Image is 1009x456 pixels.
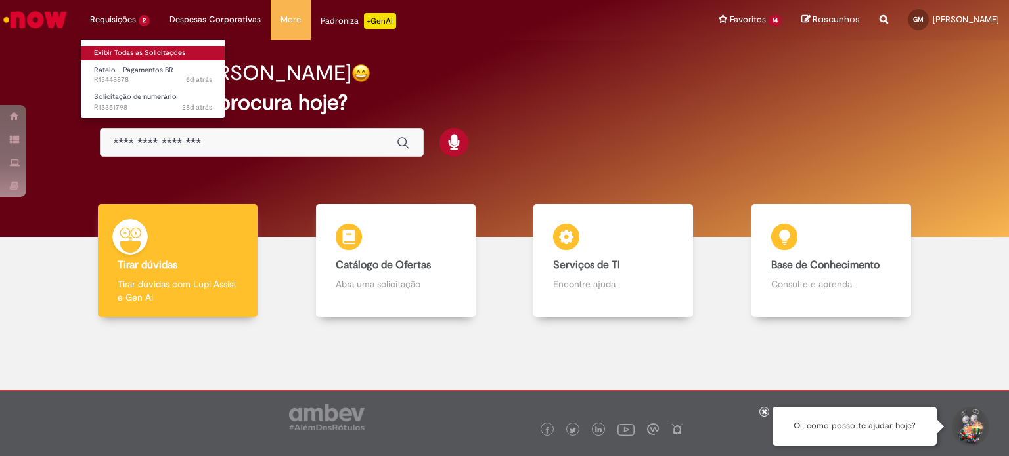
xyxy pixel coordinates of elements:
time: 26/08/2025 14:57:40 [186,75,212,85]
div: Padroniza [321,13,396,29]
b: Serviços de TI [553,259,620,272]
span: Solicitação de numerário [94,92,177,102]
span: Requisições [90,13,136,26]
span: R13351798 [94,102,212,113]
a: Exibir Todas as Solicitações [81,46,225,60]
img: logo_footer_youtube.png [617,421,635,438]
button: Iniciar Conversa de Suporte [950,407,989,446]
div: Oi, como posso te ajudar hoje? [773,407,937,446]
span: Despesas Corporativas [169,13,261,26]
b: Base de Conhecimento [771,259,880,272]
p: Tirar dúvidas com Lupi Assist e Gen Ai [118,278,238,304]
img: ServiceNow [1,7,69,33]
span: Rateio - Pagamentos BR [94,65,173,75]
ul: Requisições [80,39,225,119]
span: Rascunhos [813,13,860,26]
img: logo_footer_naosei.png [671,423,683,435]
span: 6d atrás [186,75,212,85]
span: 28d atrás [182,102,212,112]
h2: Bom dia, [PERSON_NAME] [100,62,351,85]
a: Aberto R13351798 : Solicitação de numerário [81,90,225,114]
p: Encontre ajuda [553,278,673,291]
p: +GenAi [364,13,396,29]
span: Favoritos [730,13,766,26]
span: [PERSON_NAME] [933,14,999,25]
p: Consulte e aprenda [771,278,891,291]
a: Base de Conhecimento Consulte e aprenda [723,204,941,318]
a: Aberto R13448878 : Rateio - Pagamentos BR [81,63,225,87]
span: 2 [139,15,150,26]
a: Catálogo de Ofertas Abra uma solicitação [287,204,505,318]
img: happy-face.png [351,64,370,83]
img: logo_footer_facebook.png [544,427,550,434]
a: Serviços de TI Encontre ajuda [504,204,723,318]
a: Rascunhos [801,14,860,26]
span: More [280,13,301,26]
img: logo_footer_ambev_rotulo_gray.png [289,404,365,430]
span: R13448878 [94,75,212,85]
img: logo_footer_workplace.png [647,423,659,435]
h2: O que você procura hoje? [100,91,910,114]
span: GM [913,15,924,24]
time: 04/08/2025 15:36:59 [182,102,212,112]
p: Abra uma solicitação [336,278,456,291]
img: logo_footer_twitter.png [570,427,576,434]
b: Catálogo de Ofertas [336,259,431,272]
span: 14 [769,15,782,26]
img: logo_footer_linkedin.png [595,426,602,434]
a: Tirar dúvidas Tirar dúvidas com Lupi Assist e Gen Ai [69,204,287,318]
b: Tirar dúvidas [118,259,177,272]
